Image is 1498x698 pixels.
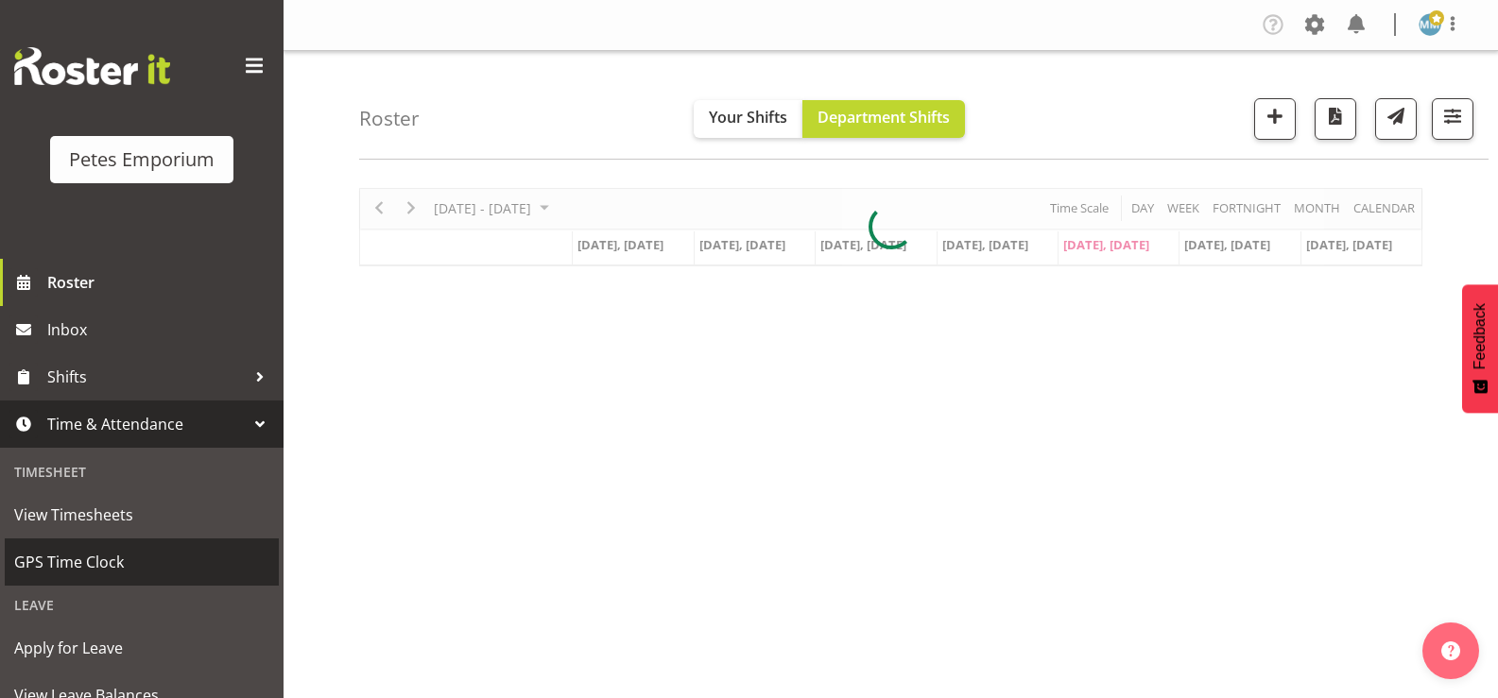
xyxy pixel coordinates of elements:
button: Add a new shift [1254,98,1296,140]
a: View Timesheets [5,491,279,538]
h4: Roster [359,108,420,129]
button: Your Shifts [694,100,802,138]
span: GPS Time Clock [14,548,269,576]
div: Petes Emporium [69,145,215,174]
span: Time & Attendance [47,410,246,438]
span: Apply for Leave [14,634,269,662]
button: Feedback - Show survey [1462,284,1498,413]
span: Roster [47,268,274,297]
span: Department Shifts [818,107,950,128]
a: GPS Time Clock [5,538,279,586]
span: Your Shifts [709,107,787,128]
img: mandy-mosley3858.jpg [1419,13,1441,36]
button: Send a list of all shifts for the selected filtered period to all rostered employees. [1375,98,1417,140]
span: View Timesheets [14,501,269,529]
div: Leave [5,586,279,624]
a: Apply for Leave [5,624,279,672]
span: Inbox [47,315,274,344]
button: Department Shifts [802,100,965,138]
img: Rosterit website logo [14,47,170,85]
div: Timesheet [5,452,279,491]
span: Shifts [47,363,246,391]
button: Download a PDF of the roster according to the set date range. [1315,98,1356,140]
span: Feedback [1472,303,1489,369]
img: help-xxl-2.png [1441,641,1460,660]
button: Filter Shifts [1432,98,1473,140]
